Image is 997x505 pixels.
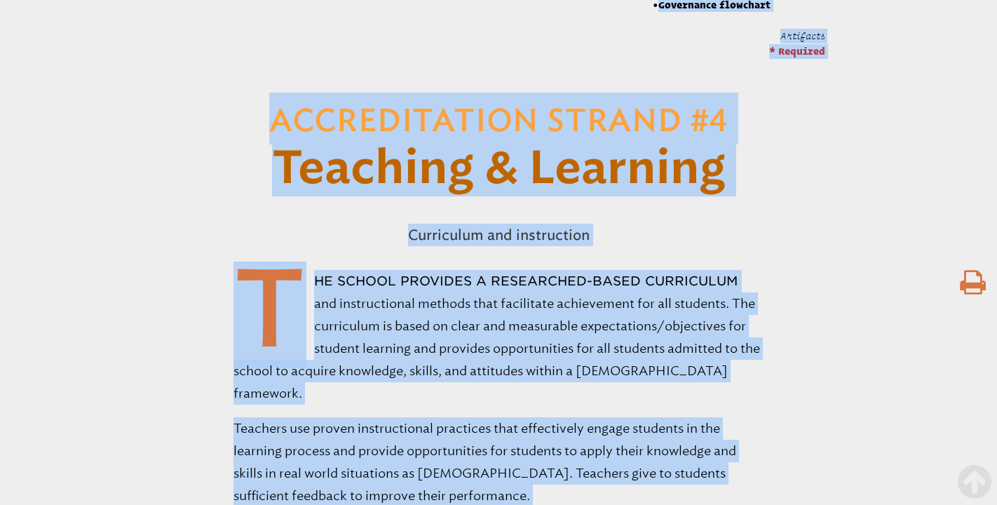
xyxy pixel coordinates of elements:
[769,46,825,57] span: * Required
[780,30,825,41] span: Artifacts
[233,270,764,405] p: he school provides a researched-based curriculum and instructional methods that facilitate achiev...
[269,107,728,137] span: Accreditation Strand #4
[272,147,726,192] span: Teaching & Learning
[233,270,306,346] span: T
[204,218,793,252] p: Curriculum and instruction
